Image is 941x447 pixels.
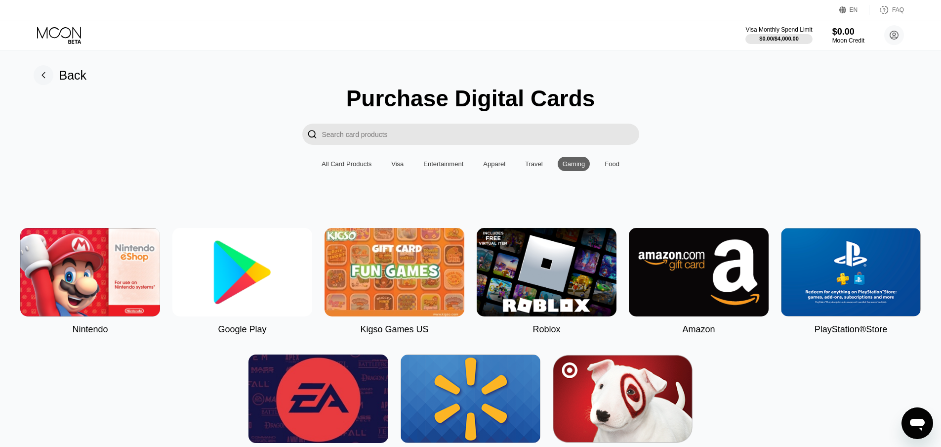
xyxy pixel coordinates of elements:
div: Food [605,160,619,168]
div: Visa Monthly Spend Limit$0.00/$4,000.00 [745,26,812,44]
div: All Card Products [317,157,376,171]
div: Roblox [532,324,560,335]
div: Gaming [563,160,585,168]
div: Apparel [483,160,505,168]
div: Moon Credit [832,37,864,44]
div: EN [839,5,869,15]
div: Visa [386,157,409,171]
div: Kigso Games US [360,324,428,335]
div: PlayStation®Store [815,324,887,335]
div: Back [34,65,87,85]
div: Travel [520,157,548,171]
div: Visa [391,160,404,168]
div: Gaming [558,157,590,171]
div: Purchase Digital Cards [346,85,595,112]
div: Entertainment [418,157,468,171]
div: FAQ [892,6,904,13]
div: Apparel [478,157,510,171]
div: All Card Products [322,160,371,168]
div: Back [59,68,87,83]
div: Travel [525,160,543,168]
div: Amazon [682,324,715,335]
div:  [302,124,322,145]
div: $0.00 / $4,000.00 [759,36,799,42]
div: Nintendo [72,324,108,335]
input: Search card products [322,124,639,145]
div: FAQ [869,5,904,15]
div: EN [850,6,858,13]
div: Entertainment [423,160,463,168]
div:  [307,129,317,140]
div: Food [600,157,624,171]
div: $0.00Moon Credit [832,27,864,44]
div: Visa Monthly Spend Limit [745,26,812,33]
div: $0.00 [832,27,864,37]
iframe: Button to launch messaging window [901,407,933,439]
div: Google Play [218,324,266,335]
